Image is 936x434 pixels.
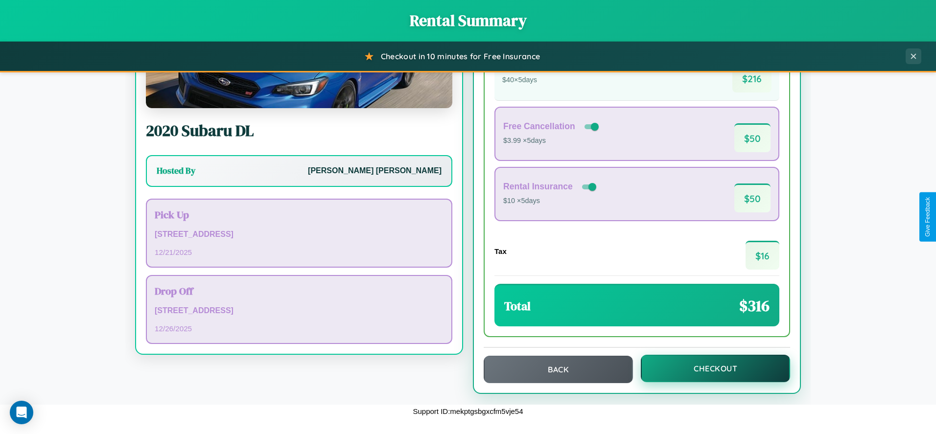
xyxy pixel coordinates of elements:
[381,51,540,61] span: Checkout in 10 minutes for Free Insurance
[155,304,444,318] p: [STREET_ADDRESS]
[155,322,444,335] p: 12 / 26 / 2025
[10,401,33,424] div: Open Intercom Messenger
[503,135,601,147] p: $3.99 × 5 days
[734,123,771,152] span: $ 50
[503,121,575,132] h4: Free Cancellation
[155,207,444,222] h3: Pick Up
[155,246,444,259] p: 12 / 21 / 2025
[503,195,598,207] p: $10 × 5 days
[924,197,931,237] div: Give Feedback
[746,241,779,270] span: $ 16
[504,298,531,314] h3: Total
[413,405,523,418] p: Support ID: mekptgsbgxcfm5vje54
[484,356,633,383] button: Back
[641,355,790,382] button: Checkout
[494,247,507,255] h4: Tax
[10,10,926,31] h1: Rental Summary
[739,295,770,317] span: $ 316
[157,165,195,177] h3: Hosted By
[155,228,444,242] p: [STREET_ADDRESS]
[146,120,452,141] h2: 2020 Subaru DL
[734,183,771,212] span: $ 50
[155,284,444,298] h3: Drop Off
[502,74,568,87] p: $ 40 × 5 days
[308,164,442,178] p: [PERSON_NAME] [PERSON_NAME]
[732,64,772,92] span: $ 216
[503,182,573,192] h4: Rental Insurance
